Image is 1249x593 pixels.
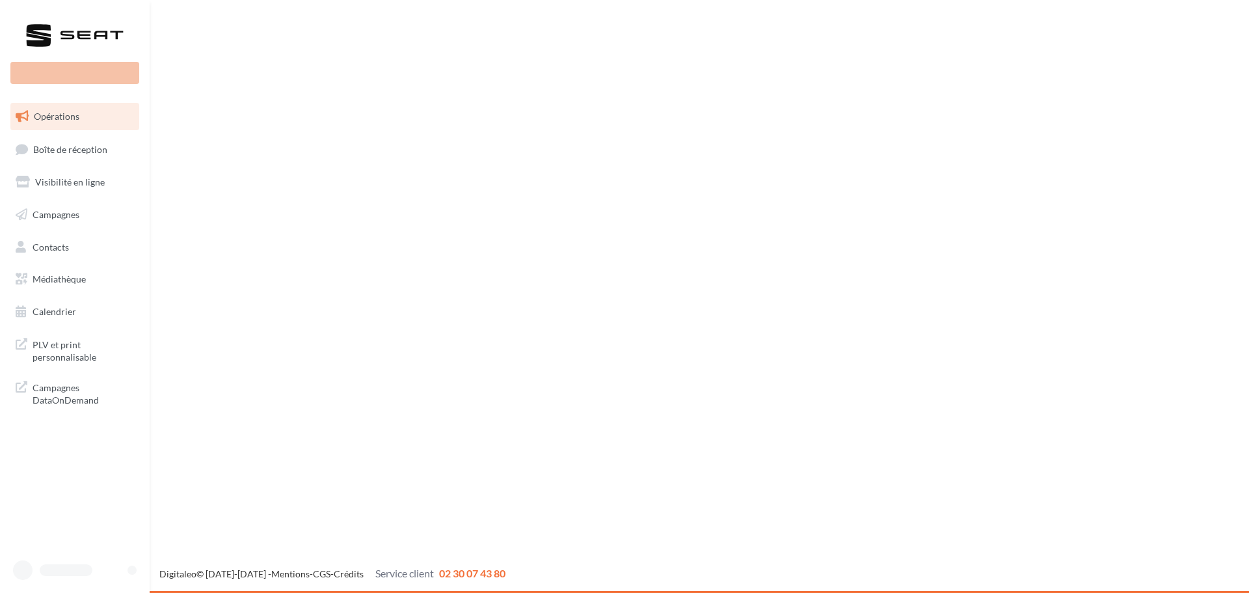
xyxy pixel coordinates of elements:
[8,201,142,228] a: Campagnes
[375,567,434,579] span: Service client
[313,568,330,579] a: CGS
[8,169,142,196] a: Visibilité en ligne
[8,298,142,325] a: Calendrier
[159,568,505,579] span: © [DATE]-[DATE] - - -
[33,241,69,252] span: Contacts
[33,336,134,364] span: PLV et print personnalisable
[10,62,139,84] div: Nouvelle campagne
[439,567,505,579] span: 02 30 07 43 80
[8,266,142,293] a: Médiathèque
[33,209,79,220] span: Campagnes
[8,135,142,163] a: Boîte de réception
[159,568,196,579] a: Digitaleo
[8,103,142,130] a: Opérations
[33,379,134,407] span: Campagnes DataOnDemand
[8,234,142,261] a: Contacts
[34,111,79,122] span: Opérations
[35,176,105,187] span: Visibilité en ligne
[271,568,310,579] a: Mentions
[33,306,76,317] span: Calendrier
[33,143,107,154] span: Boîte de réception
[8,374,142,412] a: Campagnes DataOnDemand
[334,568,364,579] a: Crédits
[33,273,86,284] span: Médiathèque
[8,331,142,369] a: PLV et print personnalisable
